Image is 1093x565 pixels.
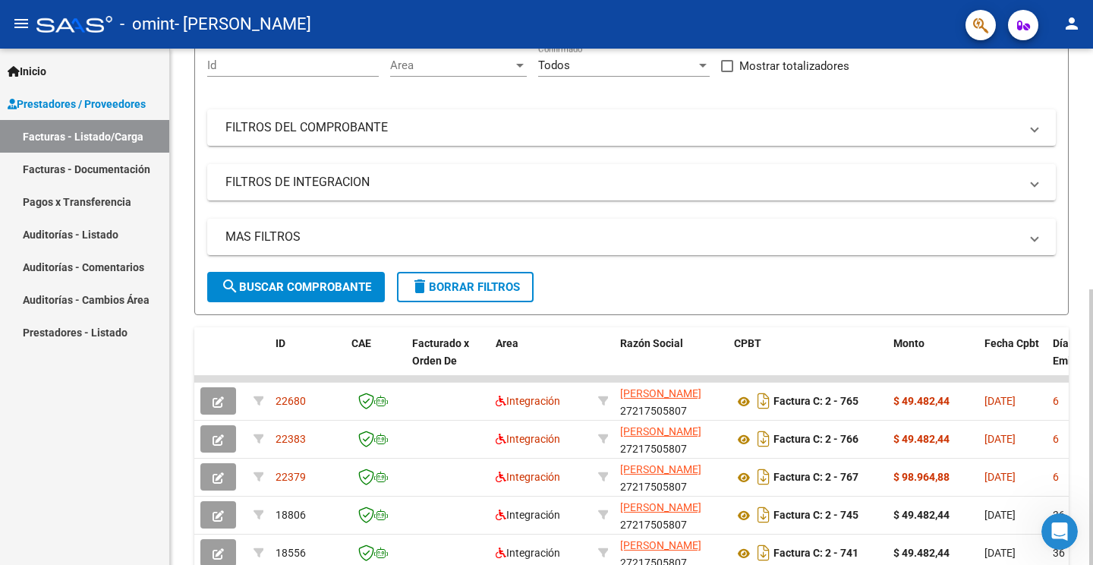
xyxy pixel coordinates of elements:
[397,272,534,302] button: Borrar Filtros
[984,547,1016,559] span: [DATE]
[119,267,184,298] button: Reload
[276,395,306,407] span: 22680
[754,427,773,451] i: Descargar documento
[207,164,1056,200] mat-expansion-panel-header: FILTROS DE INTEGRACION
[390,58,513,72] span: Area
[412,337,469,367] span: Facturado x Orden De
[496,395,560,407] span: Integración
[893,509,950,521] strong: $ 49.482,44
[893,471,950,483] strong: $ 98.964,88
[620,501,701,513] span: [PERSON_NAME]
[8,96,146,112] span: Prestadores / Proveedores
[81,222,223,235] p: Algo ha salido mal
[345,327,406,394] datatable-header-cell: CAE
[225,174,1019,191] mat-panel-title: FILTROS DE INTEGRACION
[620,423,722,455] div: 27217505807
[773,396,858,408] strong: Factura C: 2 - 765
[620,387,701,399] span: [PERSON_NAME]
[496,547,560,559] span: Integración
[620,461,722,493] div: 27217505807
[538,58,570,72] span: Todos
[620,385,722,417] div: 27217505807
[276,547,306,559] span: 18556
[496,433,560,445] span: Integración
[351,337,371,349] span: CAE
[1053,509,1065,521] span: 36
[8,63,46,80] span: Inicio
[1053,395,1059,407] span: 6
[893,433,950,445] strong: $ 49.482,44
[754,389,773,413] i: Descargar documento
[620,499,722,531] div: 27217505807
[496,509,560,521] span: Integración
[620,337,683,349] span: Razón Social
[620,539,701,551] span: [PERSON_NAME]
[734,337,761,349] span: CPBT
[773,510,858,522] strong: Factura C: 2 - 745
[984,395,1016,407] span: [DATE]
[175,8,311,41] span: - [PERSON_NAME]
[276,337,285,349] span: ID
[773,548,858,560] strong: Factura C: 2 - 741
[893,337,924,349] span: Monto
[984,337,1039,349] span: Fecha Cpbt
[887,327,978,394] datatable-header-cell: Monto
[620,425,701,437] span: [PERSON_NAME]
[620,463,701,475] span: [PERSON_NAME]
[496,337,518,349] span: Area
[207,109,1056,146] mat-expansion-panel-header: FILTROS DEL COMPROBANTE
[225,119,1019,136] mat-panel-title: FILTROS DEL COMPROBANTE
[978,327,1047,394] datatable-header-cell: Fecha Cpbt
[984,471,1016,483] span: [DATE]
[68,245,235,255] p: No se pudo cargar el contenido
[614,327,728,394] datatable-header-cell: Razón Social
[269,327,345,394] datatable-header-cell: ID
[893,547,950,559] strong: $ 49.482,44
[728,327,887,394] datatable-header-cell: CPBT
[773,472,858,484] strong: Factura C: 2 - 767
[411,280,520,294] span: Borrar Filtros
[411,277,429,295] mat-icon: delete
[754,465,773,489] i: Descargar documento
[1041,513,1078,550] iframe: Intercom live chat
[1053,433,1059,445] span: 6
[12,14,30,33] mat-icon: menu
[221,280,371,294] span: Buscar Comprobante
[893,395,950,407] strong: $ 49.482,44
[276,471,306,483] span: 22379
[1063,14,1081,33] mat-icon: person
[207,272,385,302] button: Buscar Comprobante
[984,509,1016,521] span: [DATE]
[490,327,592,394] datatable-header-cell: Area
[739,57,849,75] span: Mostrar totalizadores
[406,327,490,394] datatable-header-cell: Facturado x Orden De
[225,229,1019,245] mat-panel-title: MAS FILTROS
[754,541,773,565] i: Descargar documento
[1053,547,1065,559] span: 36
[207,219,1056,255] mat-expansion-panel-header: MAS FILTROS
[754,503,773,527] i: Descargar documento
[773,434,858,446] strong: Factura C: 2 - 766
[221,277,239,295] mat-icon: search
[984,433,1016,445] span: [DATE]
[1053,471,1059,483] span: 6
[276,509,306,521] span: 18806
[496,471,560,483] span: Integración
[276,433,306,445] span: 22383
[120,8,175,41] span: - omint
